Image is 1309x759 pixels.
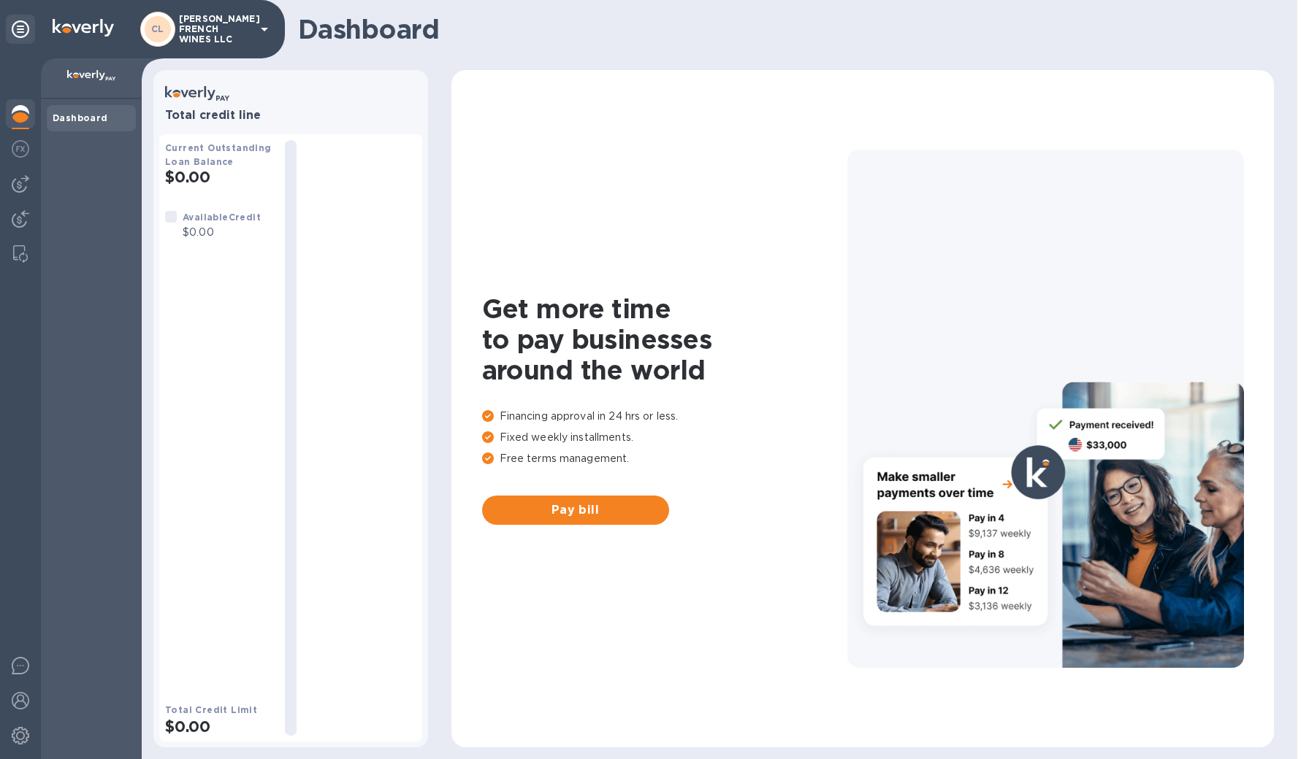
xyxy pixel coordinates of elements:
b: Dashboard [53,112,108,123]
h3: Total credit line [165,109,416,123]
p: Fixed weekly installments. [482,430,847,445]
p: [PERSON_NAME] FRENCH WINES LLC [179,14,252,45]
span: Pay bill [494,501,657,519]
p: Free terms management. [482,451,847,466]
b: Available Credit [183,212,261,223]
b: Current Outstanding Loan Balance [165,142,272,167]
img: Logo [53,19,114,36]
p: Financing approval in 24 hrs or less. [482,409,847,424]
b: Total Credit Limit [165,704,257,715]
h2: $0.00 [165,717,273,736]
button: Pay bill [482,496,669,525]
b: CL [151,23,164,34]
h2: $0.00 [165,168,273,186]
p: $0.00 [183,225,261,240]
h1: Dashboard [298,14,1267,45]
img: Foreign exchange [12,140,29,158]
h1: Get more time to pay businesses around the world [482,293,847,385]
div: Unpin categories [6,15,35,44]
